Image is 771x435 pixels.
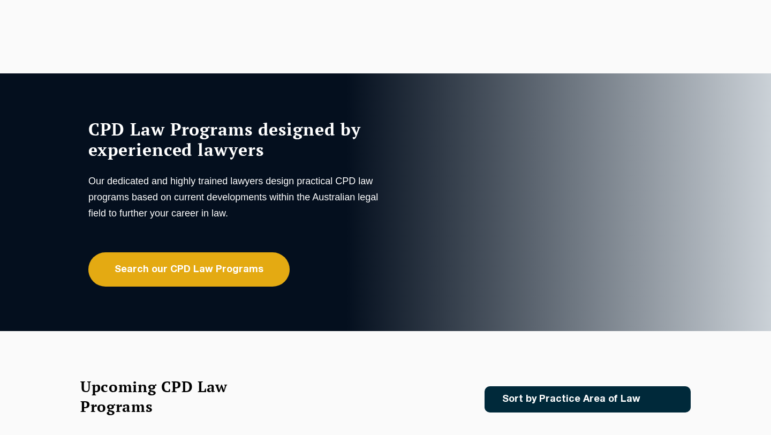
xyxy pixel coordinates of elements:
[88,252,290,287] a: Search our CPD Law Programs
[485,386,691,412] a: Sort by Practice Area of Law
[88,119,383,160] h1: CPD Law Programs designed by experienced lawyers
[80,377,254,416] h2: Upcoming CPD Law Programs
[88,173,383,221] p: Our dedicated and highly trained lawyers design practical CPD law programs based on current devel...
[657,395,670,404] img: Icon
